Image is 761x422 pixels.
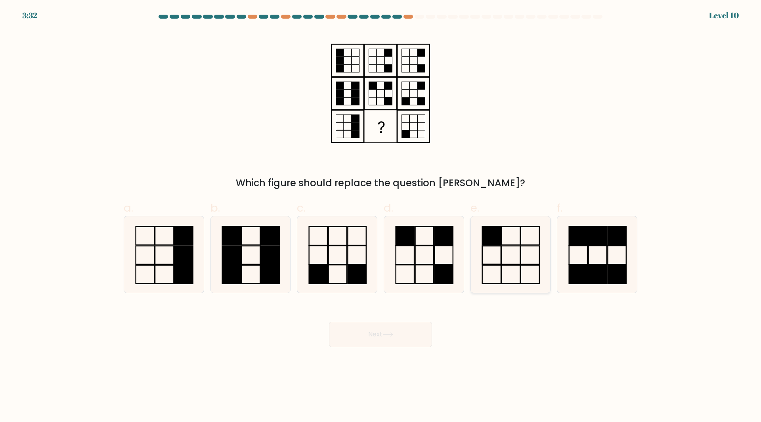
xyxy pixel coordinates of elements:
div: Level 10 [709,10,739,21]
button: Next [329,322,432,347]
div: Which figure should replace the question [PERSON_NAME]? [128,176,633,190]
span: d. [384,200,393,216]
span: e. [470,200,479,216]
span: a. [124,200,133,216]
div: 3:32 [22,10,37,21]
span: b. [210,200,220,216]
span: f. [557,200,562,216]
span: c. [297,200,306,216]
